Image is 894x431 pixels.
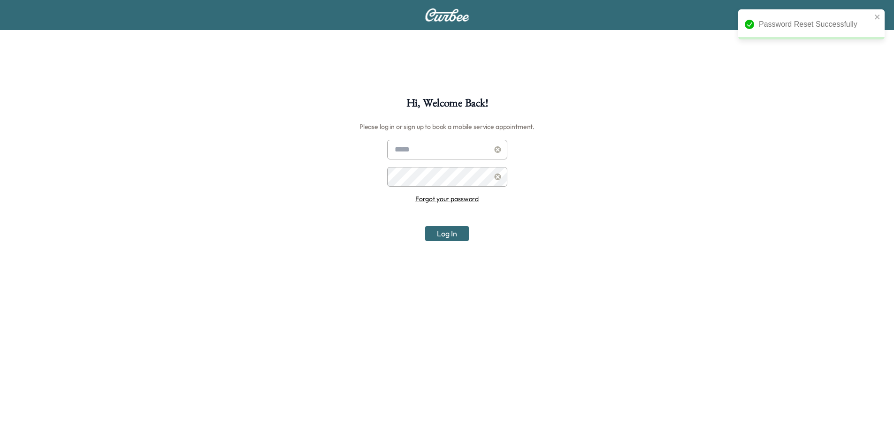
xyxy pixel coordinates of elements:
[874,13,881,21] button: close
[359,119,535,134] h6: Please log in or sign up to book a mobile service appointment.
[425,8,470,22] img: Curbee Logo
[406,98,488,113] h1: Hi, Welcome Back!
[759,19,871,30] div: Password Reset Successfully
[415,195,479,203] a: Forgot your password
[425,226,469,241] button: Log In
